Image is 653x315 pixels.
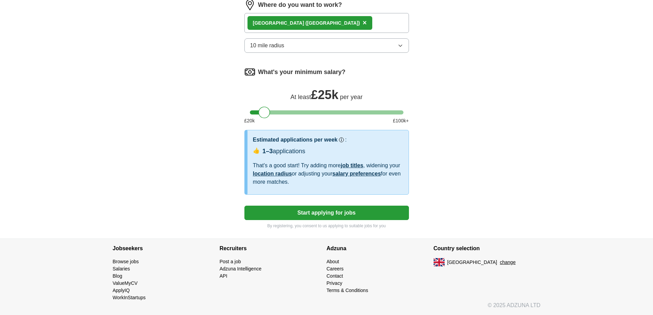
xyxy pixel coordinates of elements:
span: £ 25k [311,88,338,102]
a: Blog [113,273,122,279]
div: applications [263,147,305,156]
p: By registering, you consent to us applying to suitable jobs for you [244,223,409,229]
span: 1–3 [263,148,273,155]
h3: : [345,136,347,144]
button: 10 mile radius [244,38,409,53]
a: Privacy [327,280,342,286]
a: location radius [253,171,292,177]
a: job titles [341,162,363,168]
a: Adzuna Intelligence [220,266,262,271]
a: API [220,273,228,279]
span: 👍 [253,147,260,155]
span: per year [340,94,363,100]
span: 10 mile radius [250,41,285,50]
a: Browse jobs [113,259,139,264]
a: WorkInStartups [113,295,146,300]
h3: Estimated applications per week [253,136,338,144]
img: UK flag [434,258,445,266]
div: © 2025 ADZUNA LTD [107,301,546,315]
span: × [363,19,367,26]
button: change [500,259,516,266]
button: Start applying for jobs [244,206,409,220]
a: About [327,259,339,264]
div: That's a good start! Try adding more , widening your or adjusting your for even more matches. [253,161,403,186]
a: Terms & Conditions [327,288,368,293]
a: salary preferences [332,171,381,177]
a: ApplyIQ [113,288,130,293]
button: × [363,18,367,28]
a: Salaries [113,266,130,271]
h4: Country selection [434,239,541,258]
a: Careers [327,266,344,271]
span: ([GEOGRAPHIC_DATA]) [305,20,360,26]
img: salary.png [244,66,255,77]
a: ValueMyCV [113,280,138,286]
span: £ 20 k [244,117,255,124]
a: Post a job [220,259,241,264]
strong: [GEOGRAPHIC_DATA] [253,20,304,26]
label: What's your minimum salary? [258,68,346,77]
label: Where do you want to work? [258,0,342,10]
a: Contact [327,273,343,279]
span: [GEOGRAPHIC_DATA] [447,259,497,266]
span: At least [290,94,311,100]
